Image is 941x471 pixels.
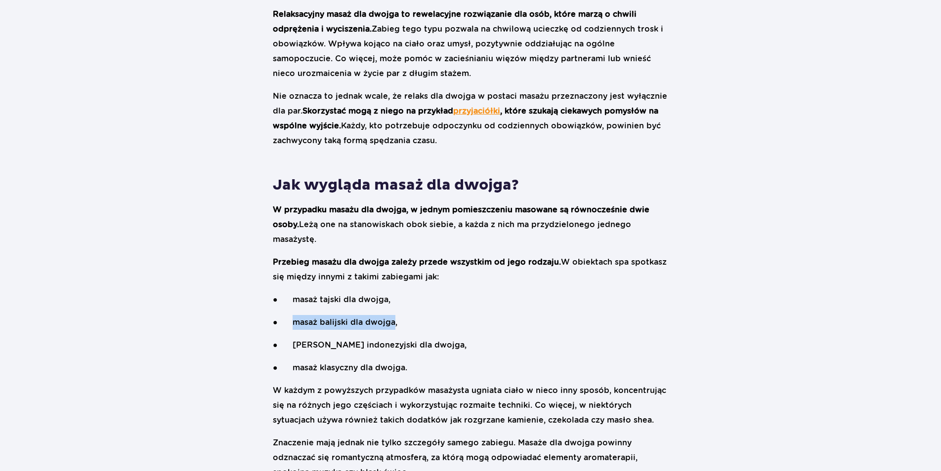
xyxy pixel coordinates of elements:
[273,292,668,307] p: ● masaż tajski dla dwojga,
[273,338,668,353] p: ● [PERSON_NAME] indonezyjski dla dwojga,
[273,205,649,229] strong: W przypadku masażu dla dwojga, w jednym pomieszczeniu masowane są równocześnie dwie osoby.
[273,383,668,428] p: W każdym z powyższych przypadków masażysta ugniata ciało w nieco inny sposób, koncentrując się na...
[273,257,561,267] strong: Przebieg masażu dla dwojga zależy przede wszystkim od jego rodzaju.
[273,176,668,195] h2: Jak wygląda masaż dla dwojga?
[302,106,453,116] strong: Skorzystać mogą z niego na przykład
[273,9,637,34] strong: Relaksacyjny masaż dla dwojga to rewelacyjne rozwiązanie dla osób, które marzą o chwili odprężeni...
[273,7,668,81] p: Zabieg tego typu pozwala na chwilową ucieczkę od codziennych trosk i obowiązków. Wpływa kojąco na...
[273,255,668,284] p: W obiektach spa spotkasz się między innymi z takimi zabiegami jak:
[273,315,668,330] p: ● masaż balijski dla dwojga,
[453,106,500,116] a: przyjaciółki
[273,360,668,375] p: ● masaż klasyczny dla dwojga.
[273,89,668,148] p: Nie oznacza to jednak wcale, że relaks dla dwojga w postaci masażu przeznaczony jest wyłącznie dl...
[273,202,668,247] p: Leżą one na stanowiskach obok siebie, a każda z nich ma przydzielonego jednego masażystę.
